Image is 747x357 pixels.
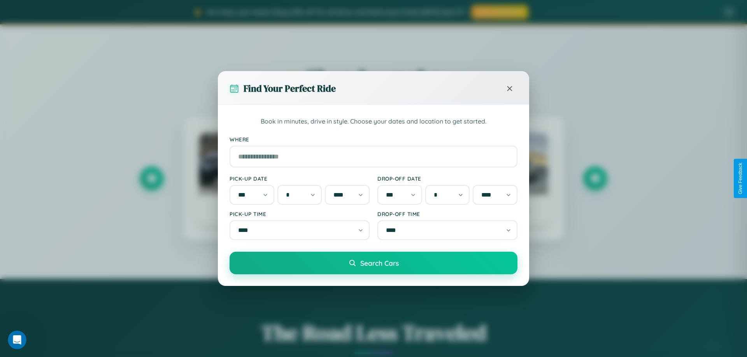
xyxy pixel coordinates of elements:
label: Drop-off Time [377,211,517,217]
label: Pick-up Date [230,175,370,182]
button: Search Cars [230,252,517,274]
p: Book in minutes, drive in style. Choose your dates and location to get started. [230,117,517,127]
label: Where [230,136,517,143]
label: Drop-off Date [377,175,517,182]
h3: Find Your Perfect Ride [244,82,336,95]
label: Pick-up Time [230,211,370,217]
span: Search Cars [360,259,399,267]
